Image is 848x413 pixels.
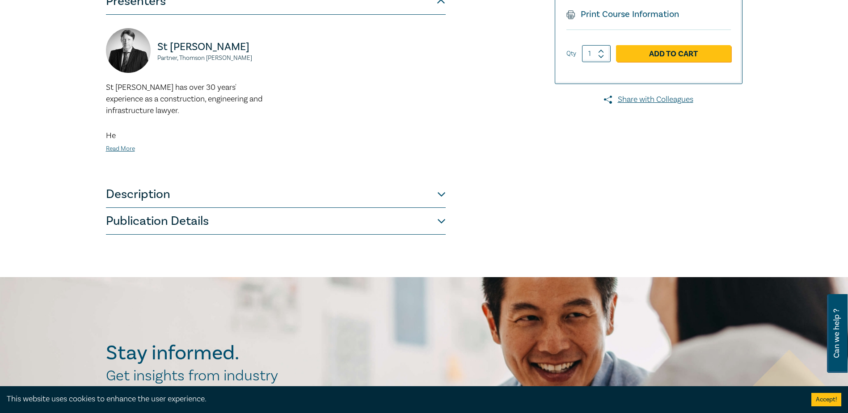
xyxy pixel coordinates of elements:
button: Description [106,181,446,208]
span: Can we help ? [832,299,841,367]
small: Partner, Thomson [PERSON_NAME] [157,55,270,61]
label: Qty [566,49,576,59]
h2: Stay informed. [106,341,317,365]
img: https://s3.ap-southeast-2.amazonaws.com/leo-cussen-store-production-content/Contacts/St%20John%20... [106,28,151,73]
span: St [PERSON_NAME] has over 30 years' experience as a construction, engineering and infrastructure ... [106,82,262,116]
span: He [106,131,116,141]
button: Accept cookies [811,393,841,406]
button: Publication Details [106,208,446,235]
a: Print Course Information [566,8,679,20]
p: St [PERSON_NAME] [157,40,270,54]
input: 1 [582,45,611,62]
div: This website uses cookies to enhance the user experience. [7,393,798,405]
a: Share with Colleagues [555,94,743,105]
a: Add to Cart [616,45,731,62]
a: Read More [106,145,135,153]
